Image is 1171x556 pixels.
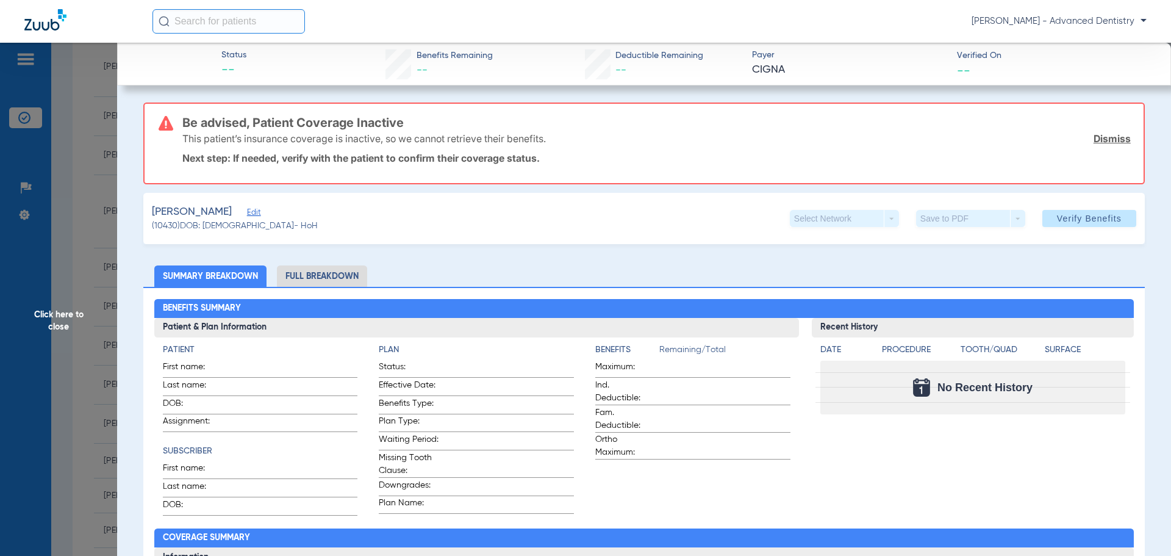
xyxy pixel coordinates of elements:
[182,132,546,145] p: This patient’s insurance coverage is inactive, so we cannot retrieve their benefits.
[163,445,358,458] h4: Subscriber
[221,62,246,79] span: --
[379,397,439,414] span: Benefits Type:
[595,344,659,356] h4: Benefits
[820,344,872,361] app-breakdown-title: Date
[961,344,1041,356] h4: Tooth/Quad
[752,62,947,78] span: CIGNA
[752,49,947,62] span: Payer
[1045,344,1125,361] app-breakdown-title: Surface
[379,452,439,477] span: Missing Tooth Clause:
[182,152,1131,164] p: Next step: If needed, verify with the patient to confirm their coverage status.
[379,344,574,356] h4: Plan
[379,479,439,496] span: Downgrades:
[972,15,1147,27] span: [PERSON_NAME] - Advanced Dentistry
[277,265,367,287] li: Full Breakdown
[820,344,872,356] h4: Date
[163,379,223,395] span: Last name:
[24,9,66,31] img: Zuub Logo
[159,16,170,27] img: Search Icon
[154,529,1134,548] h2: Coverage Summary
[379,433,439,450] span: Waiting Period:
[937,381,1033,394] span: No Recent History
[152,204,232,220] span: [PERSON_NAME]
[595,406,655,432] span: Fam. Deductible:
[659,344,790,361] span: Remaining/Total
[152,9,305,34] input: Search for patients
[163,415,223,431] span: Assignment:
[812,318,1134,338] h3: Recent History
[247,208,258,220] span: Edit
[163,344,358,356] h4: Patient
[913,378,930,397] img: Calendar
[163,499,223,515] span: DOB:
[379,361,439,377] span: Status:
[379,379,439,395] span: Effective Date:
[595,361,655,377] span: Maximum:
[154,318,799,338] h3: Patient & Plan Information
[163,361,223,377] span: First name:
[417,65,428,76] span: --
[595,433,655,459] span: Ortho Maximum:
[595,344,659,361] app-breakdown-title: Benefits
[379,497,439,513] span: Plan Name:
[221,49,246,62] span: Status
[154,265,267,287] li: Summary Breakdown
[1057,214,1122,223] span: Verify Benefits
[163,397,223,414] span: DOB:
[961,344,1041,361] app-breakdown-title: Tooth/Quad
[154,299,1134,319] h2: Benefits Summary
[615,49,703,62] span: Deductible Remaining
[957,49,1151,62] span: Verified On
[615,65,626,76] span: --
[159,116,173,131] img: error-icon
[1045,344,1125,356] h4: Surface
[152,220,318,233] span: (10430) DOB: [DEMOGRAPHIC_DATA] - HoH
[595,379,655,405] span: Ind. Deductible:
[182,117,1131,129] h3: Be advised, Patient Coverage Inactive
[163,462,223,478] span: First name:
[1042,210,1136,227] button: Verify Benefits
[882,344,956,356] h4: Procedure
[882,344,956,361] app-breakdown-title: Procedure
[957,63,970,76] span: --
[379,415,439,431] span: Plan Type:
[417,49,493,62] span: Benefits Remaining
[163,480,223,497] span: Last name:
[1094,132,1131,145] a: Dismiss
